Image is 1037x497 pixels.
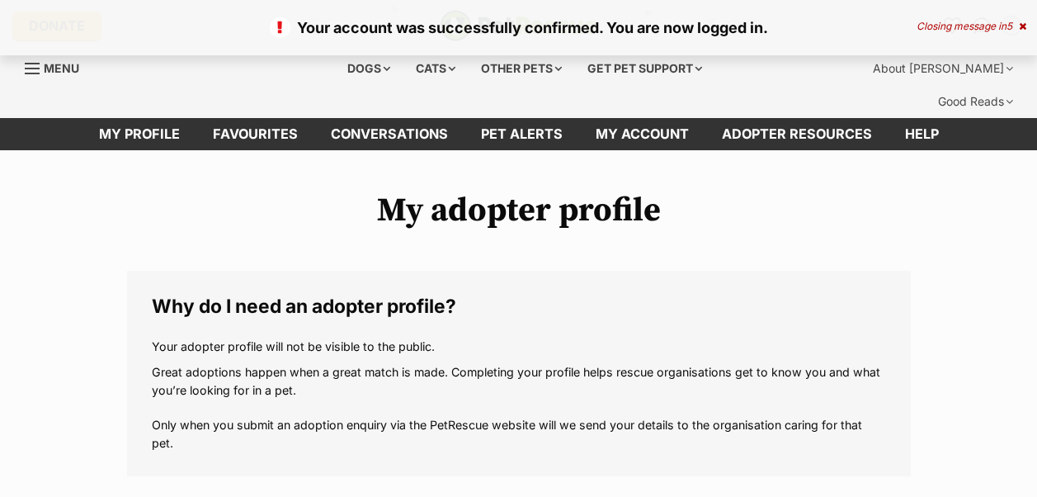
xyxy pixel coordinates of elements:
div: Other pets [469,52,573,85]
p: Great adoptions happen when a great match is made. Completing your profile helps rescue organisat... [152,363,886,452]
span: Menu [44,61,79,75]
div: Good Reads [926,85,1025,118]
a: My profile [82,118,196,150]
p: Your adopter profile will not be visible to the public. [152,338,886,355]
a: Help [889,118,955,150]
a: conversations [314,118,464,150]
fieldset: Why do I need an adopter profile? [127,271,911,476]
a: Pet alerts [464,118,579,150]
div: About [PERSON_NAME] [861,52,1025,85]
div: Cats [404,52,467,85]
a: My account [579,118,705,150]
h1: My adopter profile [127,192,911,230]
legend: Why do I need an adopter profile? [152,296,886,317]
a: Menu [25,52,91,82]
a: Favourites [196,118,314,150]
div: Dogs [336,52,402,85]
div: Get pet support [576,52,714,85]
a: Adopter resources [705,118,889,150]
